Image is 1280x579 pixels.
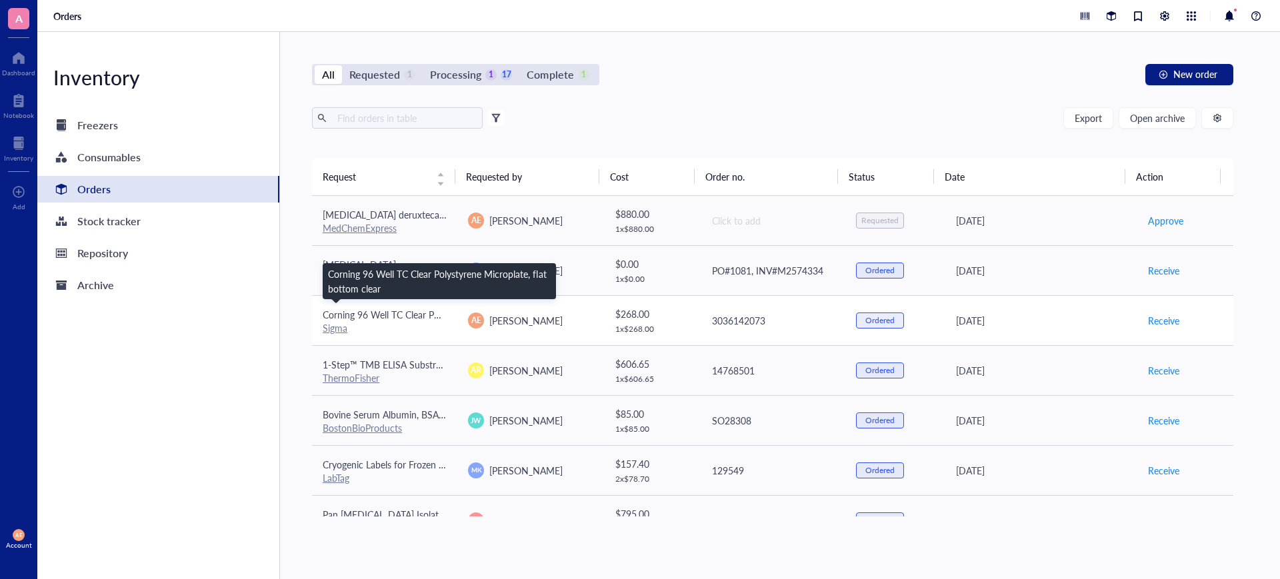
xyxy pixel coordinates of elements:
span: [PERSON_NAME] [489,514,563,527]
td: Click to add [700,196,845,246]
a: Sigma [323,321,347,334]
div: 1 x $ 85.00 [615,424,690,434]
span: MK [471,465,481,474]
div: [DATE] [956,463,1126,478]
a: Stock tracker [37,208,279,235]
div: 129549 [712,463,835,478]
div: [DATE] [956,363,1126,378]
span: Export [1075,113,1102,123]
div: [DATE] [956,413,1126,428]
a: Archive [37,272,279,298]
td: 3036142073 [700,295,845,345]
td: 14768501 [700,345,845,395]
span: Open archive [1130,113,1185,123]
span: A [15,10,23,27]
span: Receive [1148,513,1179,528]
span: Receive [1148,363,1179,378]
div: Inventory [4,154,33,162]
div: Ordered [865,265,895,276]
div: 0007481989 [712,513,835,528]
div: Ordered [865,415,895,426]
a: Notebook [3,90,34,119]
a: Freezers [37,112,279,139]
div: 1 [578,69,589,81]
div: 1 x $ 268.00 [615,324,690,334]
a: Dashboard [2,47,35,77]
a: LabTag [323,471,349,484]
div: Corning 96 Well TC Clear Polystyrene Microplate, flat bottom clear [328,267,551,296]
div: $ 85.00 [615,406,690,421]
span: [PERSON_NAME] [489,364,563,377]
div: SO28308 [712,413,835,428]
span: 1-Step™ TMB ELISA Substrate Solutions [323,358,489,371]
button: Export [1063,107,1113,129]
span: New order [1173,69,1217,79]
div: Consumables [77,148,141,167]
div: Ordered [865,515,895,526]
a: Consumables [37,144,279,171]
span: Receive [1148,413,1179,428]
a: Repository [37,240,279,267]
div: [DATE] [956,213,1126,228]
div: Ordered [865,365,895,376]
div: 1 [485,69,497,81]
div: Notebook [3,111,34,119]
div: Inventory [37,64,279,91]
button: Receive [1147,510,1180,531]
div: Dashboard [2,69,35,77]
div: [DATE] [956,513,1126,528]
th: Request [312,158,455,195]
a: MedChemExpress [323,221,397,235]
div: 17 [501,69,512,81]
div: Freezers [77,116,118,135]
td: 0007481989 [700,495,845,545]
span: [PERSON_NAME] [489,464,563,477]
span: JW [471,415,481,426]
div: Requested [861,215,899,226]
th: Status [838,158,934,195]
span: Receive [1148,263,1179,278]
th: Requested by [455,158,599,195]
div: Repository [77,244,128,263]
button: Receive [1147,360,1180,381]
div: Add [13,203,25,211]
div: Orders [77,180,111,199]
div: $ 880.00 [615,207,690,221]
div: PO#1081, INV#M2574334 [712,263,835,278]
div: $ 157.40 [615,456,690,471]
span: AE [15,532,22,538]
a: Orders [37,176,279,203]
a: BostonBioProducts [323,421,402,434]
div: 2 x $ 78.70 [615,474,690,484]
div: 1 [404,69,415,81]
span: Request [323,169,429,184]
button: Receive [1147,460,1180,481]
div: Requested [349,65,400,84]
div: 14768501 [712,363,835,378]
div: All [322,65,335,84]
span: AE [471,314,481,326]
span: Pan [MEDICAL_DATA] Isolation Kit II, mouse [323,508,505,521]
div: $ 795.00 [615,506,690,521]
td: PO#1081, INV#M2574334 [700,245,845,295]
div: $ 606.65 [615,356,690,371]
div: Archive [77,276,114,294]
button: Receive [1147,310,1180,331]
div: Click to add [712,213,835,228]
span: VP [471,514,481,526]
span: Bovine Serum Albumin, BSA (3% in PBST) [323,408,494,421]
th: Date [934,158,1125,195]
div: $ 268.00 [615,306,690,321]
th: Order no. [695,158,838,195]
span: [MEDICAL_DATA] deruxtecan (ADC) [323,208,472,221]
span: AR [471,364,481,376]
button: Approve [1147,210,1184,231]
div: Ordered [865,465,895,476]
div: Stock tracker [77,212,141,231]
button: New order [1145,64,1233,85]
div: 1 x $ 606.65 [615,374,690,384]
div: Ordered [865,315,895,326]
th: Cost [599,158,695,195]
span: [MEDICAL_DATA] [323,258,396,271]
span: AE [471,215,481,227]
